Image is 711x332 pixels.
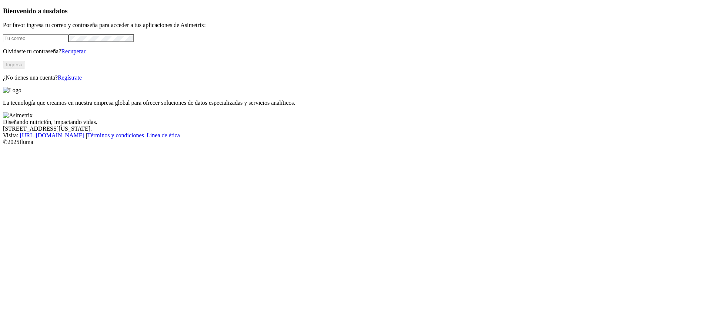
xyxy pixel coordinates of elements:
[52,7,68,15] span: datos
[3,100,708,106] p: La tecnología que creamos en nuestra empresa global para ofrecer soluciones de datos especializad...
[3,132,708,139] div: Visita : | |
[147,132,180,138] a: Línea de ética
[3,112,33,119] img: Asimetrix
[3,48,708,55] p: Olvidaste tu contraseña?
[3,139,708,145] div: © 2025 Iluma
[3,119,708,125] div: Diseñando nutrición, impactando vidas.
[3,74,708,81] p: ¿No tienes una cuenta?
[61,48,86,54] a: Recuperar
[3,7,708,15] h3: Bienvenido a tus
[3,34,69,42] input: Tu correo
[3,61,25,68] button: Ingresa
[20,132,84,138] a: [URL][DOMAIN_NAME]
[3,125,708,132] div: [STREET_ADDRESS][US_STATE].
[87,132,144,138] a: Términos y condiciones
[3,22,708,28] p: Por favor ingresa tu correo y contraseña para acceder a tus aplicaciones de Asimetrix:
[3,87,21,94] img: Logo
[58,74,82,81] a: Regístrate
